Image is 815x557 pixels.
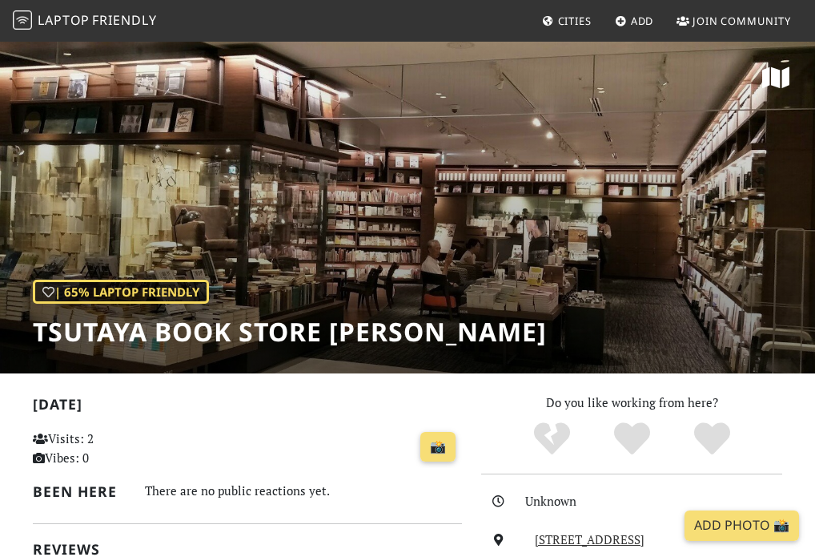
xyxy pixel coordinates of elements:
[13,7,157,35] a: LaptopFriendly LaptopFriendly
[33,280,209,304] div: | 65% Laptop Friendly
[13,10,32,30] img: LaptopFriendly
[608,6,660,35] a: Add
[92,11,156,29] span: Friendly
[512,421,592,457] div: No
[38,11,90,29] span: Laptop
[33,429,163,467] p: Visits: 2 Vibes: 0
[672,421,752,457] div: Definitely!
[592,421,672,457] div: Yes
[145,480,462,502] div: There are no public reactions yet.
[558,14,592,28] span: Cities
[536,6,598,35] a: Cities
[685,511,799,541] a: Add Photo 📸
[33,317,547,347] h1: TSUTAYA BOOK STORE [PERSON_NAME]
[525,491,792,511] div: Unknown
[33,483,126,500] h2: Been here
[535,531,644,547] a: [STREET_ADDRESS]
[670,6,797,35] a: Join Community
[693,14,791,28] span: Join Community
[420,432,456,462] a: 📸
[33,396,462,419] h2: [DATE]
[481,393,782,412] p: Do you like working from here?
[631,14,654,28] span: Add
